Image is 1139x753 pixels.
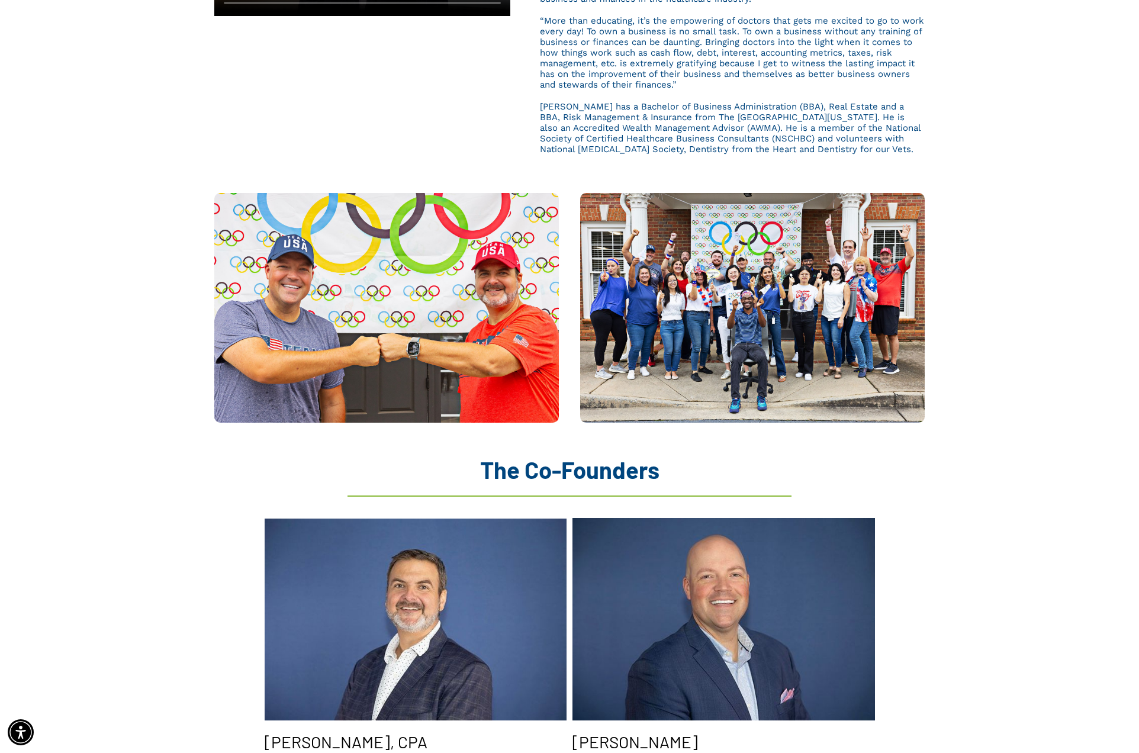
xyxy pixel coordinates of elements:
span: [PERSON_NAME] has a Bachelor of Business Administration (BBA), Real Estate and a BBA, Risk Manage... [540,101,921,155]
span: The Co-Founders [480,455,659,484]
h3: [PERSON_NAME], CPA [265,732,427,752]
span: “More than educating, it’s the empowering of doctors that gets me excited to go to work every day... [540,15,924,90]
img: Two men are shaking hands in front of a wall with olympic rings on it. [214,193,559,423]
div: Accessibility Menu [8,719,34,745]
img: A group of people are posing for a picture in front of a building. [580,193,925,423]
a: Brent Saunier | CPA | Top dental accountants in GA [265,516,567,723]
h3: [PERSON_NAME] [572,732,698,752]
a: Chris Sands smiling | Top dental support organization | CPA firm in GA [572,516,875,723]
